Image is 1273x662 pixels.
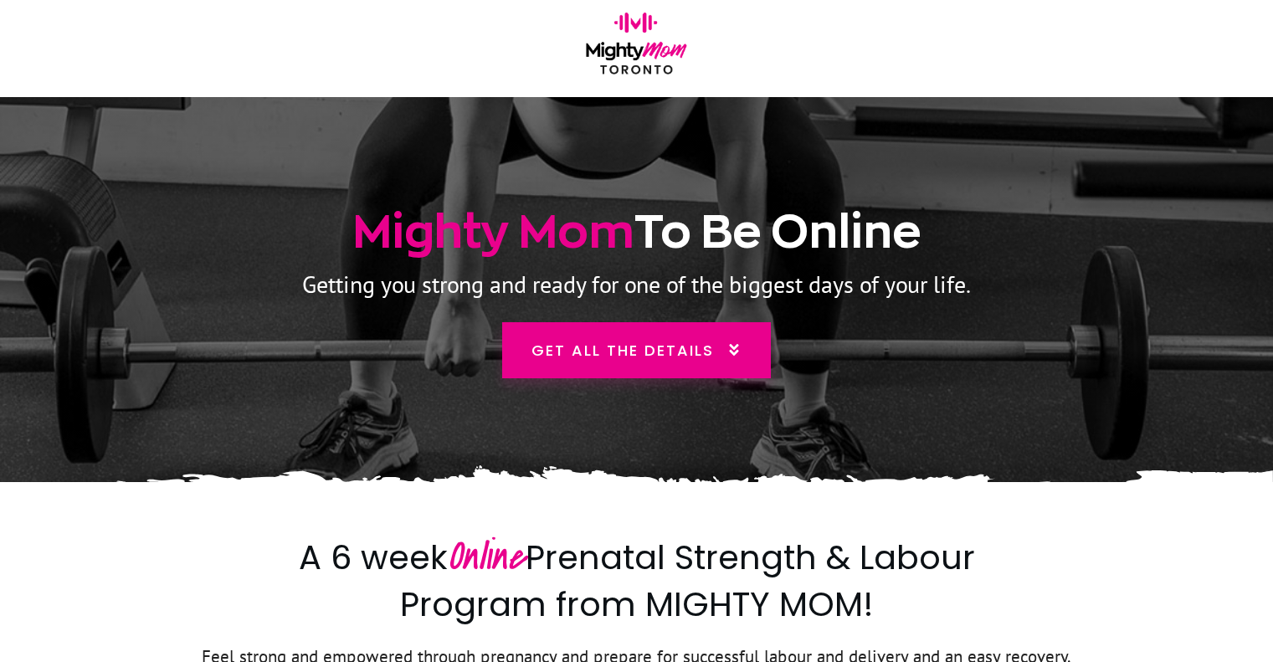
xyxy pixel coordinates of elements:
[136,202,1138,262] h1: To Be Online
[352,206,634,256] span: Mighty Mom
[531,339,714,362] span: Get all the details
[136,264,1138,305] p: Getting you strong and ready for one of the biggest days of your life.
[270,533,1003,640] h2: A 6 week Prenatal Strength & Labour Program from MIGHTY MOM!
[502,322,771,378] a: Get all the details
[579,13,694,84] img: mightymom-logo-toronto
[448,528,526,585] span: Online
